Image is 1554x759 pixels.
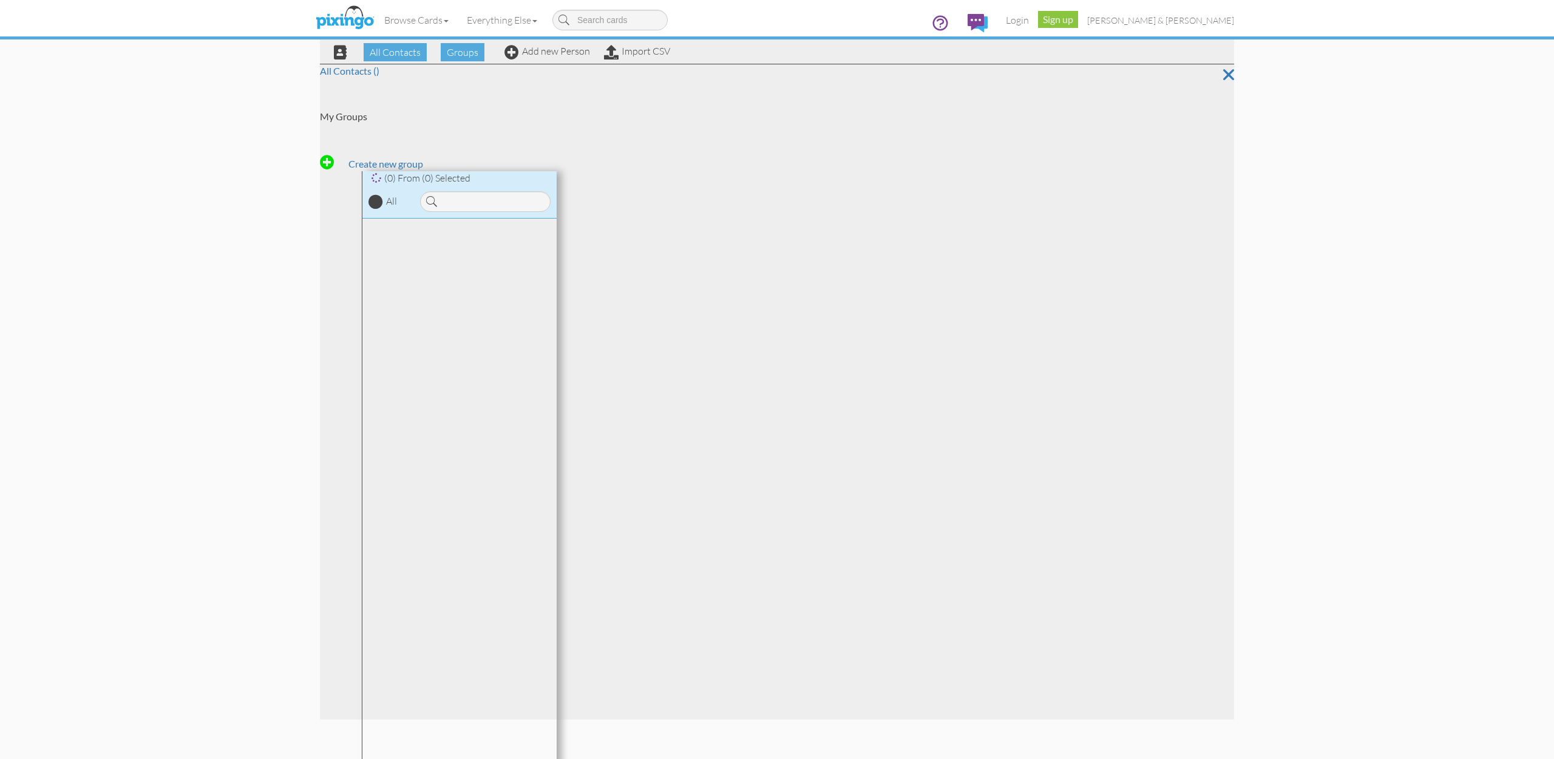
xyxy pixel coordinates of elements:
a: Everything Else [458,5,546,35]
div: (0) From [362,171,557,185]
img: pixingo logo [313,3,377,33]
div: All [386,194,397,208]
strong: My Groups [320,111,367,122]
span: [PERSON_NAME] & [PERSON_NAME] [1087,15,1234,26]
a: Browse Cards [375,5,458,35]
a: [PERSON_NAME] & [PERSON_NAME] [1078,5,1243,36]
a: Login [997,5,1038,35]
a: Add new Person [504,45,590,57]
a: Import CSV [604,45,670,57]
span: All Contacts [364,43,427,61]
a: Create new group [320,158,423,170]
span: (0) Selected [422,172,470,184]
strong: Create new group [348,158,423,169]
a: Sign up [1038,11,1078,28]
span: Groups [441,43,484,61]
a: All Contacts () [320,65,379,77]
img: comments.svg [968,14,988,32]
input: Search cards [552,10,668,30]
